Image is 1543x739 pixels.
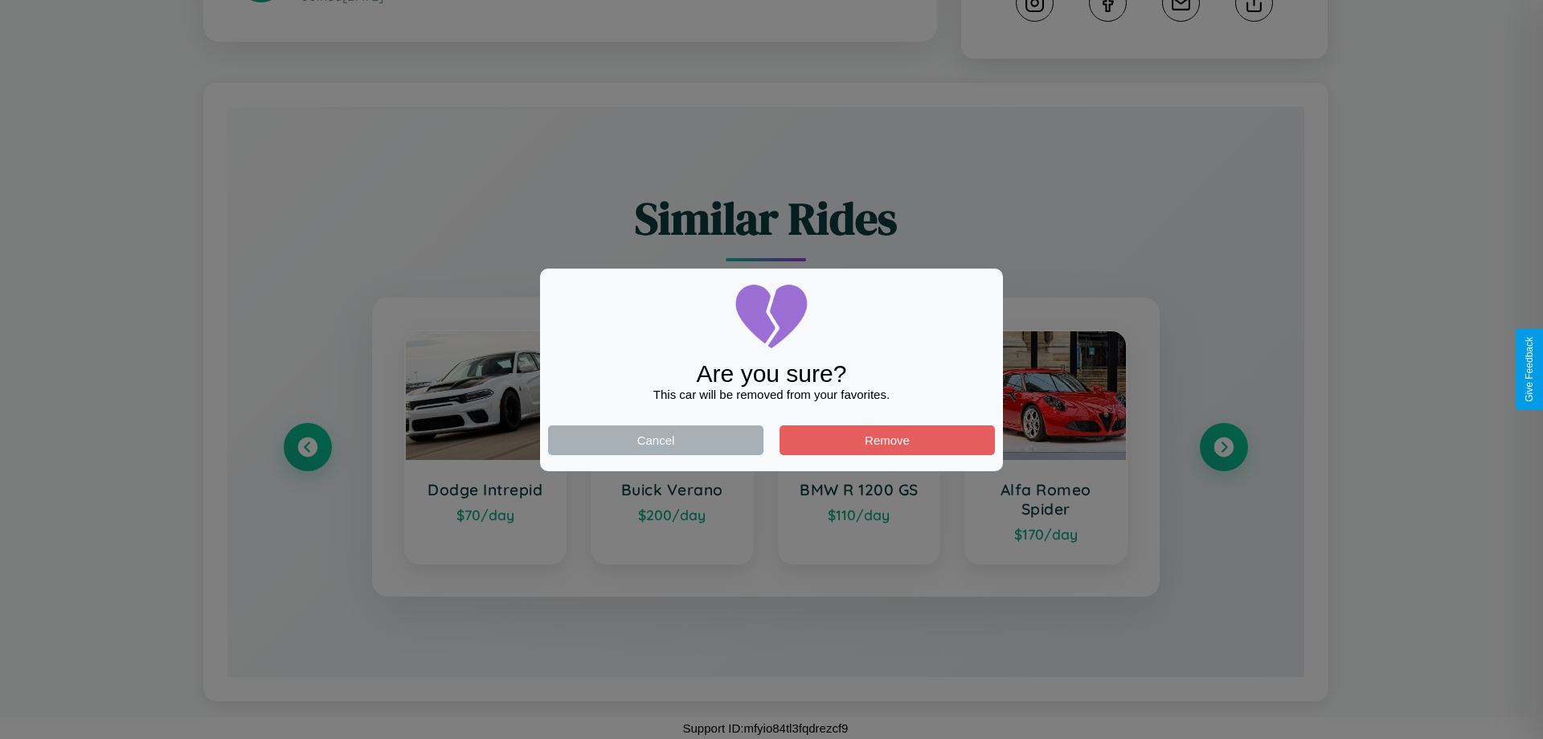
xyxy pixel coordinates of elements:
button: Remove [780,425,995,455]
div: Give Feedback [1524,337,1535,402]
button: Cancel [548,425,763,455]
div: This car will be removed from your favorites. [548,388,995,401]
img: broken-heart [731,277,812,357]
div: Are you sure? [548,360,995,388]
